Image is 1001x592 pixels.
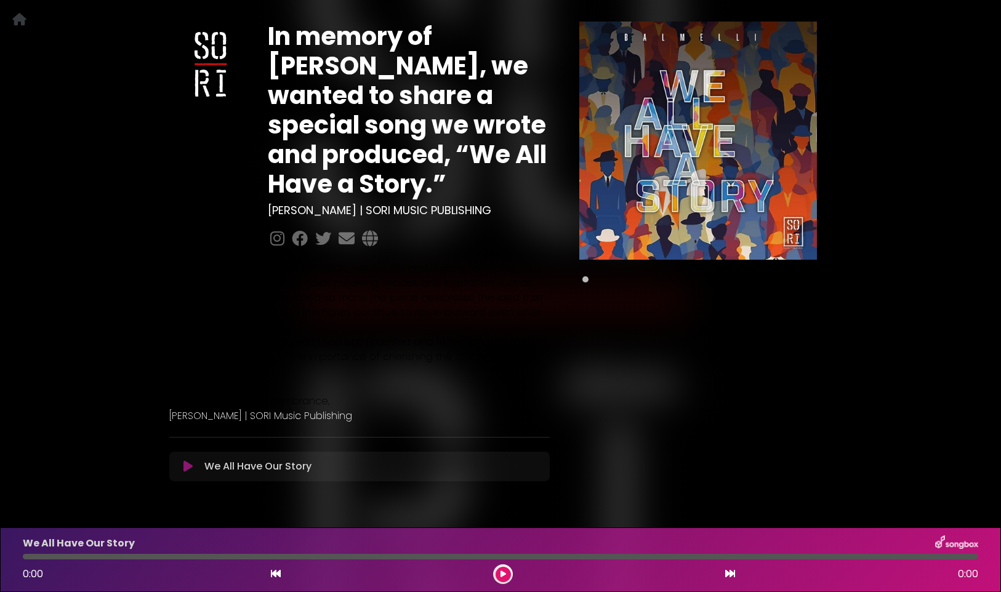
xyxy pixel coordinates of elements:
h1: In memory of [PERSON_NAME], we wanted to share a special song we wrote and produced, “We All Have... [268,22,549,199]
p: [PERSON_NAME] | SORI Music Publishing [169,409,550,423]
p: We All Have Our Story [204,459,312,474]
span: The song is meant to honor [PERSON_NAME]’s life and legacy, reminding us that each person’s journ... [169,261,543,334]
span: We hope that in listening, you’ll find both comfort and reflection, and that it serves as a remin... [169,335,539,378]
span: With respect and remembrance, [169,394,329,408]
img: Main Media [579,22,817,259]
h3: [PERSON_NAME] | SORI MUSIC PUBLISHING [268,204,549,217]
img: VRz3AQUlePB6qDKFggpr [169,22,253,105]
